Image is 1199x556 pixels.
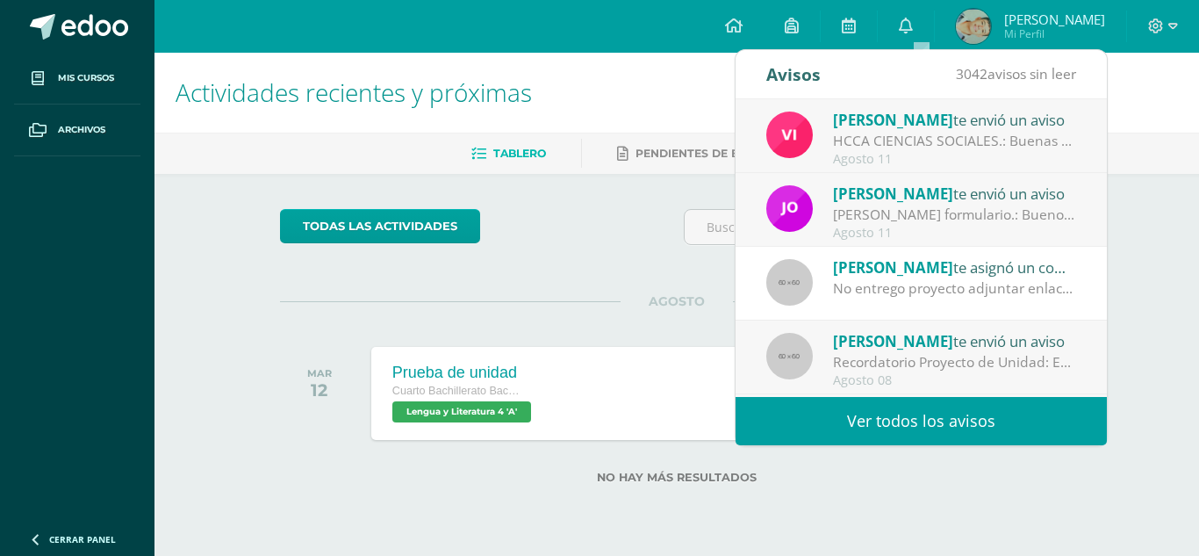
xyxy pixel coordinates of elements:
[493,147,546,160] span: Tablero
[833,108,1077,131] div: te envió un aviso
[833,131,1077,151] div: HCCA CIENCIAS SOCIALES.: Buenas tardes a todos, un gusto saludarles. Por este medio envió la HCCA...
[280,209,480,243] a: todas las Actividades
[392,385,524,397] span: Cuarto Bachillerato Bachillerato en CCLL con Orientación en Diseño Gráfico
[49,533,116,545] span: Cerrar panel
[833,331,953,351] span: [PERSON_NAME]
[392,401,531,422] span: Lengua y Literatura 4 'A'
[766,112,813,158] img: bd6d0aa147d20350c4821b7c643124fa.png
[1004,11,1105,28] span: [PERSON_NAME]
[833,184,953,204] span: [PERSON_NAME]
[833,278,1077,299] div: No entrego proyecto adjuntar enlace de la carpeta de adobe en proyecto de unidad I
[833,226,1077,241] div: Agosto 11
[736,397,1107,445] a: Ver todos los avisos
[833,329,1077,352] div: te envió un aviso
[1004,26,1105,41] span: Mi Perfil
[833,205,1077,225] div: Llenar formulario.: Buenos días jóvenes les comparto el siguiente link para que puedan llenar el ...
[766,259,813,306] img: 60x60
[471,140,546,168] a: Tablero
[833,110,953,130] span: [PERSON_NAME]
[307,379,332,401] div: 12
[617,140,786,168] a: Pendientes de entrega
[833,152,1077,167] div: Agosto 11
[176,76,532,109] span: Actividades recientes y próximas
[956,9,991,44] img: 7e96c599dc59bbbb4f30c2d78f6b81ba.png
[766,185,813,232] img: 6614adf7432e56e5c9e182f11abb21f1.png
[833,182,1077,205] div: te envió un aviso
[956,64,987,83] span: 3042
[766,333,813,379] img: 60x60
[685,210,1073,244] input: Busca una actividad próxima aquí...
[833,352,1077,372] div: Recordatorio Proyecto de Unidad: Estimado alumnos verificar en edoo el mensaje si no adjunto el p...
[14,105,140,156] a: Archivos
[766,50,821,98] div: Avisos
[635,147,786,160] span: Pendientes de entrega
[833,257,953,278] span: [PERSON_NAME]
[392,364,535,382] div: Prueba de unidad
[14,53,140,105] a: Mis cursos
[956,64,1076,83] span: avisos sin leer
[833,373,1077,388] div: Agosto 08
[621,293,733,309] span: AGOSTO
[833,256,1077,278] div: te asignó un comentario en 'Proyecto de unidad fase II' para 'Diseño Gráfico I'
[280,471,1074,484] label: No hay más resultados
[58,71,114,85] span: Mis cursos
[307,367,332,379] div: MAR
[58,123,105,137] span: Archivos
